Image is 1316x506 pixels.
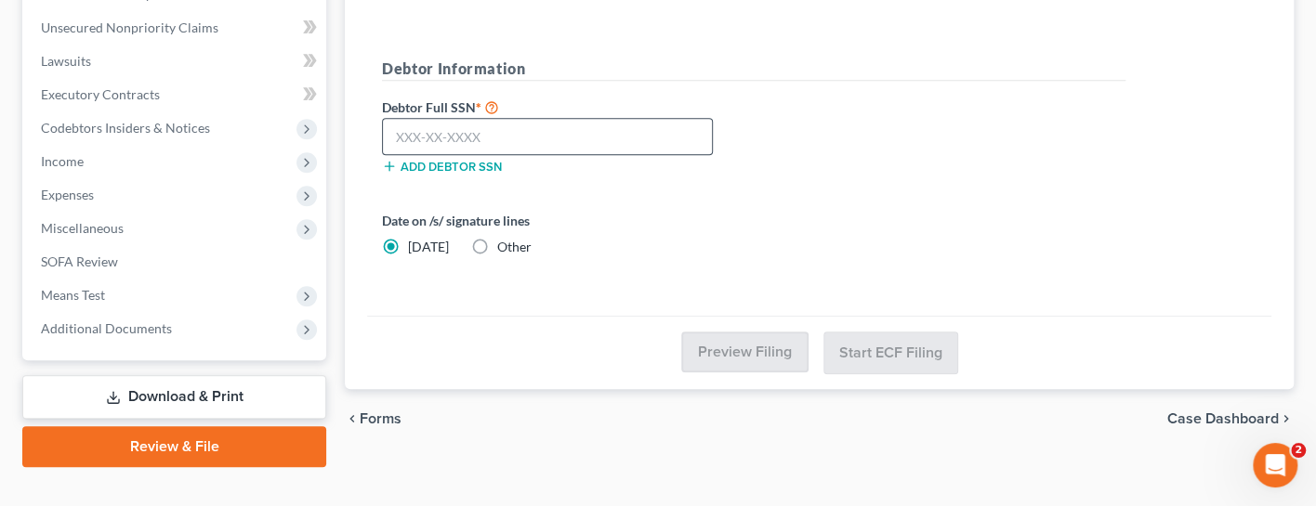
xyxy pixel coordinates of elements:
i: chevron_right [1279,411,1294,426]
a: Unsecured Nonpriority Claims [26,11,326,45]
span: Lawsuits [41,53,91,69]
span: Expenses [41,187,94,202]
span: Additional Documents [41,320,172,336]
label: Date on /s/ signature lines [382,211,744,230]
input: XXX-XX-XXXX [382,118,713,155]
iframe: Intercom live chat [1253,443,1297,487]
span: [DATE] [408,239,449,254]
span: Means Test [41,287,105,303]
button: Start ECF Filing [823,331,958,374]
a: SOFA Review [26,245,326,279]
span: Case Dashboard [1167,411,1279,426]
h5: Debtor Information [382,58,1125,81]
a: Executory Contracts [26,78,326,111]
a: Lawsuits [26,45,326,78]
a: Download & Print [22,375,326,419]
label: Debtor Full SSN [373,96,754,118]
span: SOFA Review [41,253,118,269]
span: Miscellaneous [41,220,124,236]
span: Codebtors Insiders & Notices [41,120,210,136]
button: Add debtor SSN [382,159,502,174]
span: Forms [360,411,401,426]
a: Review & File [22,426,326,467]
a: Case Dashboard chevron_right [1167,411,1294,426]
i: chevron_left [345,411,360,426]
button: Preview Filing [681,331,809,372]
span: Unsecured Nonpriority Claims [41,19,218,35]
span: Income [41,153,84,169]
button: chevron_left Forms [345,411,427,426]
span: Executory Contracts [41,86,160,102]
span: Other [497,239,532,254]
span: 2 [1291,443,1306,458]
